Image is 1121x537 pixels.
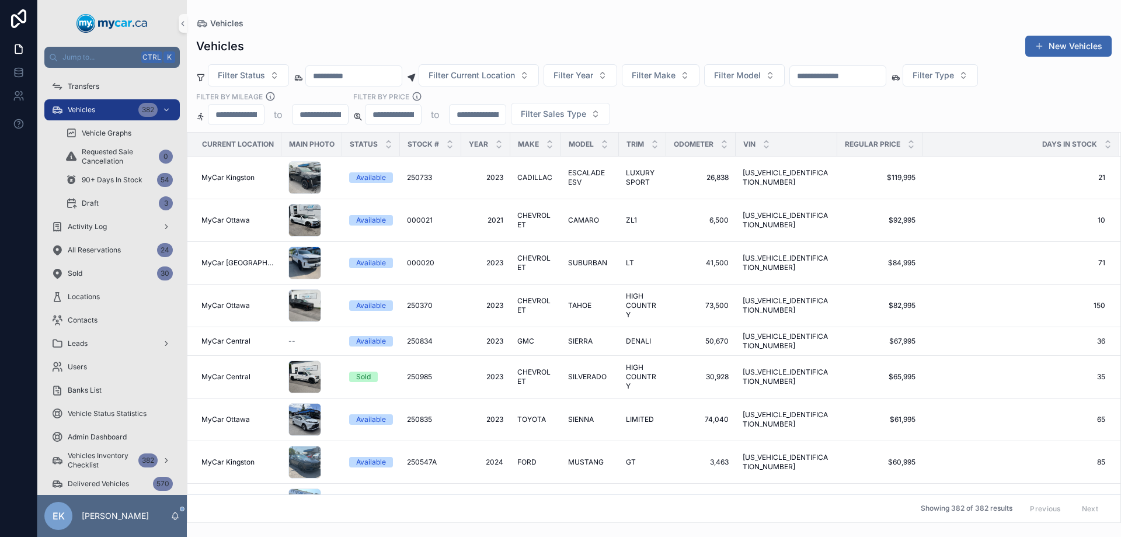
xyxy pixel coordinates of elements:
button: New Vehicles [1025,36,1112,57]
span: 2023 [468,301,503,310]
a: ZL1 [626,216,659,225]
span: 250835 [407,415,432,424]
div: Available [356,215,386,226]
span: Filter Make [632,70,676,81]
span: 000020 [407,258,434,268]
span: 50,670 [673,337,729,346]
a: -- [288,337,335,346]
a: Delivered Vehicles570 [44,473,180,494]
div: 382 [138,453,158,467]
span: MyCar Ottawa [201,415,250,424]
a: 6,500 [673,216,729,225]
h1: Vehicles [196,38,244,54]
a: $60,995 [844,458,915,467]
a: $67,995 [844,337,915,346]
span: TOYOTA [517,415,546,424]
span: DENALI [626,337,651,346]
button: Select Button [704,64,785,86]
a: 10 [923,216,1105,225]
a: 2023 [468,173,503,182]
a: 250733 [407,173,454,182]
a: [US_VEHICLE_IDENTIFICATION_NUMBER] [743,168,830,187]
div: Available [356,258,386,268]
a: 2021 [468,216,503,225]
a: TAHOE [568,301,612,310]
div: scrollable content [37,68,187,495]
label: FILTER BY PRICE [353,91,409,102]
a: 250547A [407,458,454,467]
a: 000020 [407,258,454,268]
a: 250834 [407,337,454,346]
a: Available [349,457,393,467]
a: GMC [517,337,554,346]
span: LUXURY SPORT [626,168,659,187]
a: 2023 [468,337,503,346]
a: SIERRA [568,337,612,346]
a: Available [349,336,393,347]
span: FORD [517,458,537,467]
img: App logo [76,14,148,33]
div: 3 [159,196,173,210]
span: Trim [626,140,644,149]
span: Main Photo [289,140,335,149]
a: $61,995 [844,415,915,424]
span: Status [350,140,378,149]
a: 2024 [468,458,503,467]
span: Filter Sales Type [521,108,586,120]
a: Vehicle Graphs [58,123,180,144]
a: Users [44,356,180,377]
span: Banks List [68,386,102,395]
a: Available [349,258,393,268]
a: CAMARO [568,216,612,225]
a: Banks List [44,380,180,401]
span: Users [68,362,87,372]
a: [US_VEHICLE_IDENTIFICATION_NUMBER] [743,254,830,272]
a: MyCar Ottawa [201,216,274,225]
a: CHEVROLET [517,254,554,272]
a: Leads [44,333,180,354]
a: 41,500 [673,258,729,268]
span: Days In Stock [1042,140,1097,149]
span: 26,838 [673,173,729,182]
span: Vehicle Status Statistics [68,409,147,418]
a: Available [349,215,393,226]
div: Available [356,457,386,467]
a: Vehicles Inventory Checklist382 [44,450,180,471]
a: [US_VEHICLE_IDENTIFICATION_NUMBER] [743,296,830,315]
span: MyCar Kingston [201,173,255,182]
span: Model [569,140,594,149]
a: Vehicle Status Statistics [44,403,180,424]
a: MyCar Kingston [201,173,274,182]
a: FORD [517,458,554,467]
a: $65,995 [844,372,915,382]
a: 36 [923,337,1105,346]
a: [US_VEHICLE_IDENTIFICATION_NUMBER] [743,453,830,472]
span: 21 [923,173,1105,182]
span: $119,995 [844,173,915,182]
span: Leads [68,339,88,348]
button: Select Button [903,64,978,86]
span: MyCar Kingston [201,458,255,467]
span: Filter Year [553,70,593,81]
a: 2023 [468,258,503,268]
span: Vehicles [68,105,95,115]
span: EK [53,509,65,523]
span: SIERRA [568,337,593,346]
a: SILVERADO [568,372,612,382]
span: MUSTANG [568,458,604,467]
p: to [274,108,283,122]
a: GT [626,458,659,467]
div: Available [356,336,386,347]
a: 35 [923,372,1105,382]
button: Select Button [511,103,610,125]
span: Contacts [68,316,98,325]
span: GT [626,458,636,467]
